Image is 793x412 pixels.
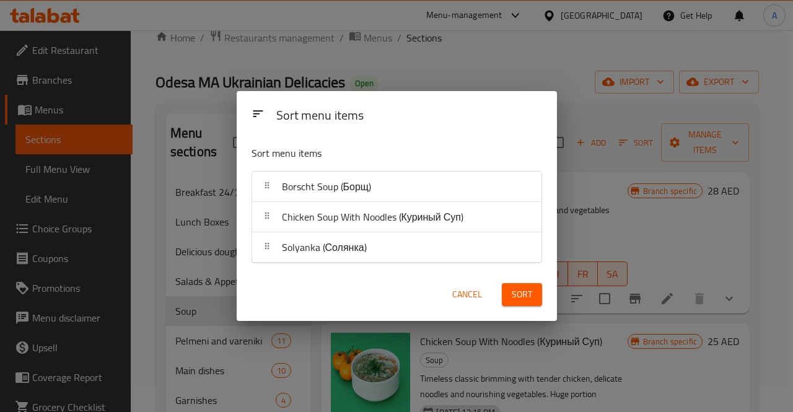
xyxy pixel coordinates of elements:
span: Cancel [452,287,482,302]
div: Borscht Soup (Борщ) [252,172,541,202]
p: Sort menu items [252,146,482,161]
div: Sort menu items [271,102,547,130]
span: Sort [512,287,532,302]
button: Sort [502,283,542,306]
span: Borscht Soup (Борщ) [282,177,371,196]
span: Solyanka (Солянка) [282,238,367,256]
button: Cancel [447,283,487,306]
div: Solyanka (Солянка) [252,232,541,263]
span: Chicken Soup With Noodles (Куриный Суп) [282,208,463,226]
div: Chicken Soup With Noodles (Куриный Суп) [252,202,541,232]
